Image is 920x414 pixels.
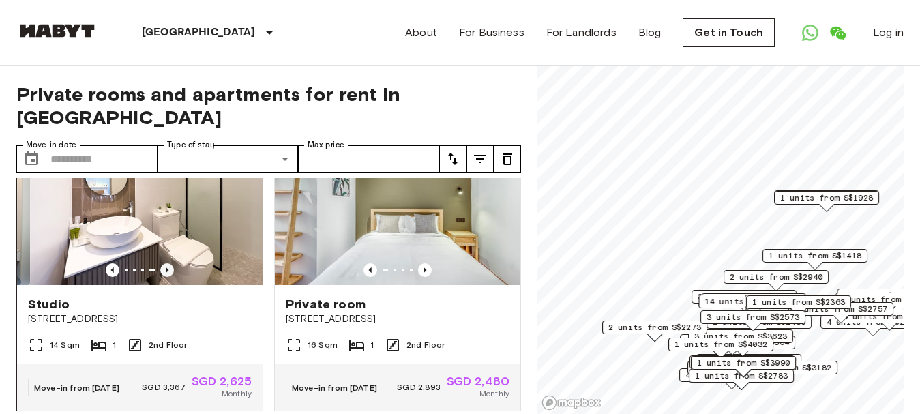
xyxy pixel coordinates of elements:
button: tune [466,145,494,173]
span: 1 [113,339,116,351]
span: 1 units from S$1418 [769,250,861,262]
a: Open WhatsApp [797,19,824,46]
label: Type of stay [167,139,215,151]
div: Map marker [688,329,793,351]
span: 2 units from S$2273 [608,321,701,334]
a: Open WeChat [824,19,851,46]
a: Blog [638,25,662,41]
span: SGD 2,625 [192,375,252,387]
div: Map marker [774,190,879,211]
span: 1 units from S$4032 [674,338,767,351]
span: 4 units from S$1680 [685,369,778,381]
a: For Landlords [546,25,617,41]
span: 2nd Floor [149,339,187,351]
span: 2nd Floor [406,339,445,351]
span: Monthly [479,387,509,400]
button: Previous image [160,263,174,277]
span: Monthly [222,387,252,400]
button: Previous image [418,263,432,277]
div: Map marker [692,290,797,311]
div: Map marker [732,361,837,382]
label: Max price [308,139,344,151]
span: 3 units from S$2573 [707,311,799,323]
button: tune [494,145,521,173]
div: Map marker [691,356,796,377]
span: 1 units from S$1928 [780,192,873,204]
div: Map marker [687,361,792,382]
a: For Business [459,25,524,41]
span: 3 units from S$3024 [707,294,800,306]
span: 3 units from S$1764 [698,291,790,303]
span: [STREET_ADDRESS] [28,312,252,326]
div: Map marker [746,295,851,316]
img: Marketing picture of unit SG-01-021-008-01 [275,121,520,285]
span: 14 units from S$2348 [704,295,802,308]
span: 1 [370,339,374,351]
span: Studio [28,296,70,312]
div: Map marker [700,310,805,331]
div: Map marker [602,321,707,342]
span: 1 units from S$3182 [739,361,831,374]
span: Private room [286,296,366,312]
div: Map marker [724,270,829,291]
span: Move-in from [DATE] [34,383,119,393]
img: Marketing picture of unit SG-01-111-002-001 [30,121,276,285]
span: 3 units from S$3623 [694,330,787,342]
span: 1 units from S$3990 [697,357,790,369]
span: 16 Sqm [308,339,338,351]
p: [GEOGRAPHIC_DATA] [142,25,256,41]
div: Map marker [690,336,795,357]
div: Map marker [679,368,784,389]
a: Marketing picture of unit SG-01-021-008-01Previous imagePrevious imagePrivate room[STREET_ADDRESS... [274,121,521,411]
span: 14 Sqm [50,339,80,351]
div: Map marker [745,295,850,316]
span: Move-in from [DATE] [292,383,377,393]
div: Map marker [698,295,808,316]
div: Map marker [689,369,794,390]
button: Previous image [363,263,377,277]
span: SGD 2,480 [447,375,509,387]
img: Habyt [16,24,98,38]
span: 2 units from S$2757 [795,303,887,315]
span: Private rooms and apartments for rent in [GEOGRAPHIC_DATA] [16,83,521,129]
div: Map marker [701,293,806,314]
a: Mapbox logo [541,395,602,411]
span: SGD 2,893 [397,381,441,394]
div: Map marker [696,354,801,375]
div: Map marker [774,191,879,212]
button: Previous image [106,263,119,277]
div: Map marker [689,355,795,376]
a: Previous imagePrevious imageStudio[STREET_ADDRESS]14 Sqm12nd FloorMove-in from [DATE]SGD 3,367SGD... [16,121,263,411]
a: About [405,25,437,41]
a: Log in [873,25,904,41]
div: Map marker [668,338,773,359]
span: [STREET_ADDRESS] [286,312,509,326]
label: Move-in date [26,139,76,151]
span: SGD 3,367 [142,381,186,394]
div: Map marker [788,302,893,323]
a: Get in Touch [683,18,775,47]
div: Map marker [762,249,867,270]
button: tune [439,145,466,173]
button: Choose date [18,145,45,173]
span: 2 units from S$2940 [730,271,822,283]
div: Map marker [707,315,812,336]
span: 1 units from S$2363 [752,296,845,308]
